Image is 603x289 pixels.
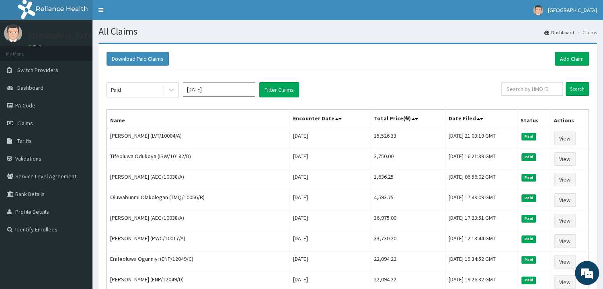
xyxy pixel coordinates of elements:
td: [PERSON_NAME] (AEG/10038/A) [107,169,290,190]
span: Paid [521,256,536,263]
td: [DATE] [289,252,370,272]
span: Claims [17,120,33,127]
a: View [554,152,576,166]
th: Actions [550,110,589,128]
td: [DATE] [289,128,370,149]
td: 4,593.75 [370,190,445,211]
th: Encounter Date [289,110,370,128]
td: [DATE] 21:03:19 GMT [445,128,517,149]
td: [PERSON_NAME] (PWC/10017/A) [107,231,290,252]
td: Oluwabunmi Olakolegan (TMQ/10056/B) [107,190,290,211]
span: Paid [521,133,536,140]
td: 22,094.22 [370,252,445,272]
td: Eriifeoluwa Ogunniyi (ENP/12049/C) [107,252,290,272]
img: User Image [4,24,22,42]
th: Total Price(₦) [370,110,445,128]
td: [DATE] [289,190,370,211]
td: 1,636.25 [370,169,445,190]
td: [DATE] 12:13:44 GMT [445,231,517,252]
div: Paid [111,86,121,94]
td: 15,526.33 [370,128,445,149]
h1: All Claims [98,26,597,37]
li: Claims [575,29,597,36]
td: [DATE] [289,211,370,231]
span: [GEOGRAPHIC_DATA] [548,6,597,14]
a: Dashboard [544,29,574,36]
a: View [554,214,576,227]
td: 3,750.00 [370,149,445,169]
td: [DATE] [289,149,370,169]
th: Status [517,110,551,128]
a: View [554,193,576,207]
td: [DATE] 06:56:02 GMT [445,169,517,190]
td: [DATE] [289,169,370,190]
td: Tifeoluwa Odukoya (ISW/10182/D) [107,149,290,169]
input: Search [566,82,589,96]
input: Select Month and Year [183,82,255,97]
td: [DATE] [289,231,370,252]
th: Name [107,110,290,128]
a: View [554,255,576,268]
td: [DATE] 16:21:39 GMT [445,149,517,169]
span: Paid [521,215,536,222]
a: Online [28,44,47,50]
a: View [554,173,576,186]
span: Tariffs [17,137,32,144]
td: [DATE] 17:49:09 GMT [445,190,517,211]
a: View [554,234,576,248]
p: [GEOGRAPHIC_DATA] [28,33,94,40]
th: Date Filed [445,110,517,128]
td: [DATE] 19:34:52 GMT [445,252,517,272]
td: 36,975.00 [370,211,445,231]
span: Switch Providers [17,66,58,74]
button: Filter Claims [259,82,299,97]
span: Paid [521,153,536,161]
a: Add Claim [555,52,589,66]
a: View [554,275,576,289]
span: Paid [521,277,536,284]
a: View [554,132,576,145]
span: Dashboard [17,84,43,91]
td: [DATE] 17:23:51 GMT [445,211,517,231]
span: Paid [521,194,536,202]
span: Paid [521,235,536,243]
td: [PERSON_NAME] (LVT/10004/A) [107,128,290,149]
input: Search by HMO ID [501,82,563,96]
button: Download Paid Claims [107,52,169,66]
td: [PERSON_NAME] (AEG/10038/A) [107,211,290,231]
span: Paid [521,174,536,181]
img: User Image [533,5,543,15]
td: 33,730.20 [370,231,445,252]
